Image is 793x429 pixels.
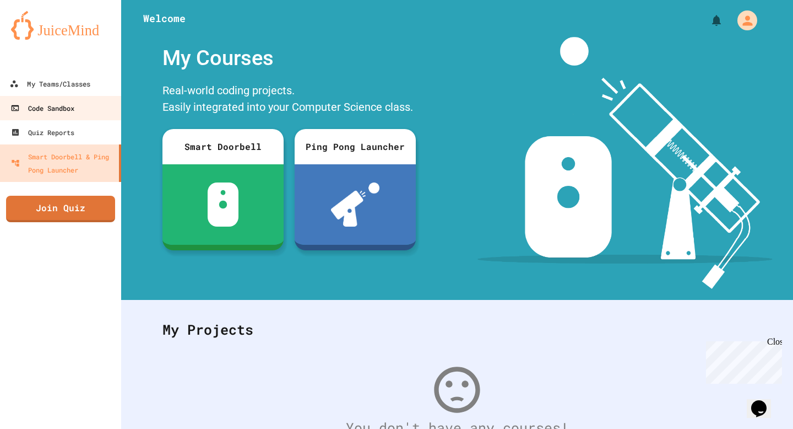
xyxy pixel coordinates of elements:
[726,8,760,33] div: My Account
[157,79,421,121] div: Real-world coding projects. Easily integrated into your Computer Science class.
[10,101,74,115] div: Code Sandbox
[11,11,110,40] img: logo-orange.svg
[151,308,763,351] div: My Projects
[157,37,421,79] div: My Courses
[9,77,90,91] div: My Teams/Classes
[4,4,76,70] div: Chat with us now!Close
[11,126,74,139] div: Quiz Reports
[295,129,416,164] div: Ping Pong Launcher
[702,337,782,384] iframe: chat widget
[11,150,115,176] div: Smart Doorbell & Ping Pong Launcher
[331,183,380,227] img: ppl-with-ball.png
[689,11,726,30] div: My Notifications
[477,37,773,289] img: banner-image-my-projects.png
[162,129,284,164] div: Smart Doorbell
[208,183,239,227] img: sdb-white.svg
[747,385,782,418] iframe: chat widget
[6,196,115,222] a: Join Quiz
